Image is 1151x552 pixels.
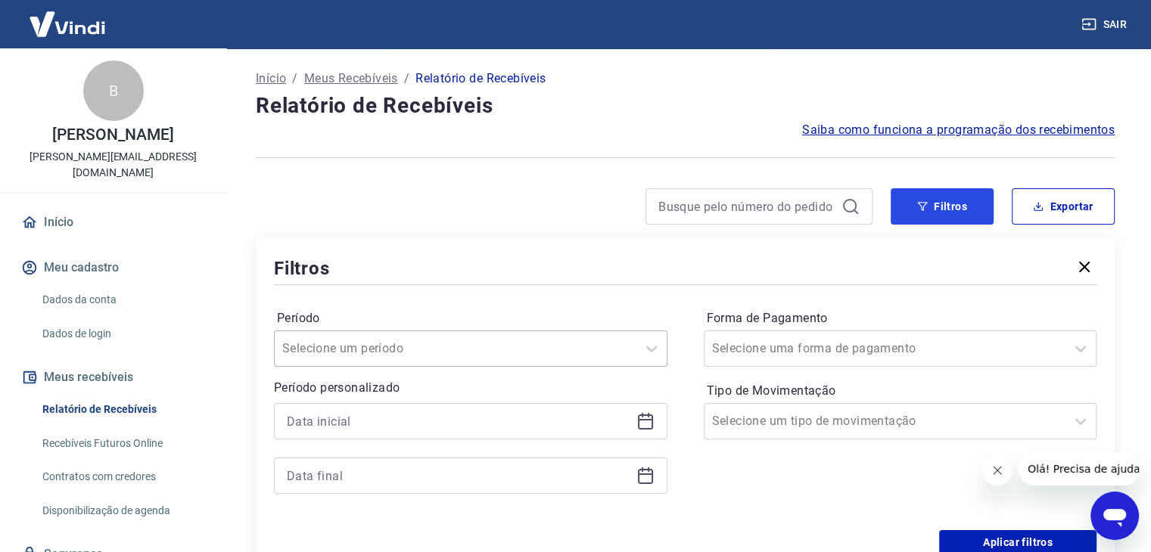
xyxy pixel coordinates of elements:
a: Início [256,70,286,88]
a: Dados de login [36,318,208,349]
a: Início [18,206,208,239]
a: Meus Recebíveis [304,70,398,88]
span: Olá! Precisa de ajuda? [9,11,127,23]
a: Saiba como funciona a programação dos recebimentos [802,121,1115,139]
input: Data inicial [287,410,630,433]
a: Dados da conta [36,284,208,315]
div: B [83,60,144,121]
a: Disponibilização de agenda [36,495,208,526]
label: Período [277,309,664,327]
label: Tipo de Movimentação [707,382,1094,400]
button: Meus recebíveis [18,361,208,394]
button: Sair [1078,11,1133,39]
label: Forma de Pagamento [707,309,1094,327]
img: Vindi [18,1,117,47]
p: / [292,70,297,88]
a: Contratos com credores [36,461,208,492]
button: Meu cadastro [18,251,208,284]
a: Relatório de Recebíveis [36,394,208,425]
h4: Relatório de Recebíveis [256,91,1115,121]
p: [PERSON_NAME][EMAIL_ADDRESS][DOMAIN_NAME] [12,149,214,181]
p: [PERSON_NAME] [52,127,173,143]
p: / [404,70,409,88]
input: Busque pelo número do pedido [658,195,835,218]
iframe: Fechar mensagem [982,455,1013,485]
button: Exportar [1012,188,1115,225]
p: Relatório de Recebíveis [415,70,546,88]
h5: Filtros [274,256,330,281]
a: Recebíveis Futuros Online [36,428,208,459]
iframe: Mensagem da empresa [1019,452,1139,485]
button: Filtros [891,188,994,225]
p: Período personalizado [274,379,667,397]
iframe: Botão para abrir a janela de mensagens [1090,492,1139,540]
input: Data final [287,464,630,487]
